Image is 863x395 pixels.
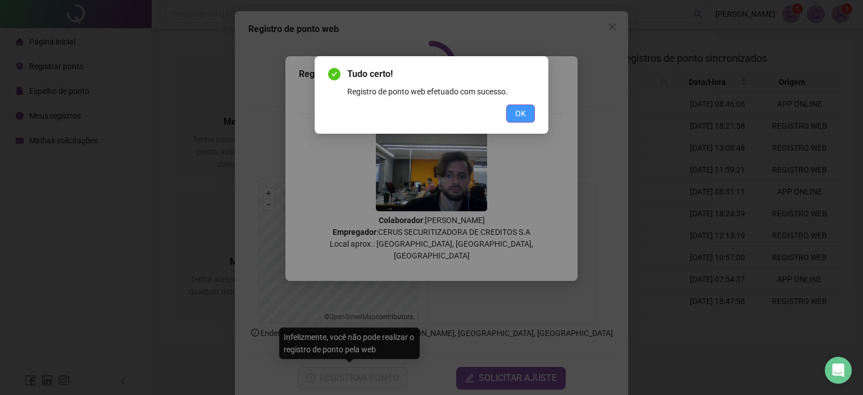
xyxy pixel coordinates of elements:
[328,68,340,80] span: check-circle
[515,107,526,120] span: OK
[347,85,535,98] div: Registro de ponto web efetuado com sucesso.
[825,357,852,384] div: Open Intercom Messenger
[347,67,535,81] span: Tudo certo!
[506,105,535,122] button: OK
